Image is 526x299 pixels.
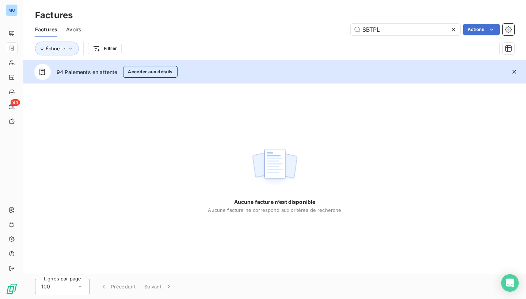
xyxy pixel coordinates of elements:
h3: Factures [35,9,73,22]
span: 100 [41,283,50,290]
button: Actions [463,24,500,35]
span: Aucune facture ne correspond aux critères de recherche [208,207,341,213]
img: Logo LeanPay [6,283,18,295]
span: Factures [35,26,57,33]
span: 94 [11,99,20,106]
span: Avoirs [66,26,81,33]
div: MO [6,4,18,16]
span: Échue le [46,46,65,51]
button: Accéder aux détails [123,66,177,78]
input: Rechercher [351,24,460,35]
span: Aucune facture n’est disponible [234,198,316,206]
div: Open Intercom Messenger [501,274,519,292]
button: Précédent [96,279,140,294]
img: empty state [251,145,298,190]
span: 94 Paiements en attente [57,68,117,76]
button: Échue le [35,42,79,55]
button: Suivant [140,279,177,294]
button: Filtrer [88,43,122,54]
